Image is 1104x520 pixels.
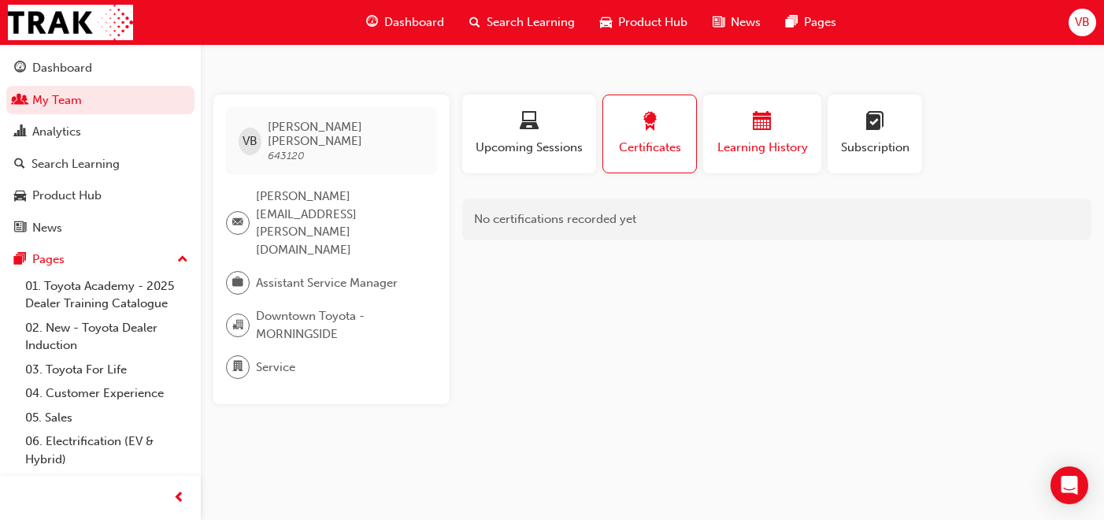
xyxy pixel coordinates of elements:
[268,120,424,148] span: [PERSON_NAME] [PERSON_NAME]
[232,213,243,233] span: email-icon
[6,54,194,83] a: Dashboard
[715,139,809,157] span: Learning History
[32,59,92,77] div: Dashboard
[6,50,194,245] button: DashboardMy TeamAnalyticsSearch LearningProduct HubNews
[32,251,65,269] div: Pages
[14,158,25,172] span: search-icon
[173,488,185,508] span: prev-icon
[457,6,587,39] a: search-iconSearch Learning
[786,13,798,32] span: pages-icon
[366,13,378,32] span: guage-icon
[14,253,26,267] span: pages-icon
[256,274,398,292] span: Assistant Service Manager
[640,112,659,133] span: award-icon
[384,13,444,32] span: Dashboard
[14,94,26,108] span: people-icon
[14,61,26,76] span: guage-icon
[31,155,120,173] div: Search Learning
[256,188,424,258] span: [PERSON_NAME][EMAIL_ADDRESS][PERSON_NAME][DOMAIN_NAME]
[753,112,772,133] span: calendar-icon
[1075,13,1090,32] span: VB
[19,316,194,358] a: 02. New - Toyota Dealer Induction
[1069,9,1096,36] button: VB
[232,315,243,336] span: organisation-icon
[268,149,305,162] span: 643120
[19,406,194,430] a: 05. Sales
[232,273,243,293] span: briefcase-icon
[587,6,700,39] a: car-iconProduct Hub
[602,95,697,173] button: Certificates
[14,221,26,236] span: news-icon
[19,358,194,382] a: 03. Toyota For Life
[354,6,457,39] a: guage-iconDashboard
[865,112,884,133] span: learningplan-icon
[232,357,243,377] span: department-icon
[32,187,102,205] div: Product Hub
[520,112,539,133] span: laptop-icon
[6,86,194,115] a: My Team
[474,139,584,157] span: Upcoming Sessions
[8,5,133,40] img: Trak
[256,307,424,343] span: Downtown Toyota - MORNINGSIDE
[6,150,194,179] a: Search Learning
[615,139,684,157] span: Certificates
[713,13,724,32] span: news-icon
[618,13,687,32] span: Product Hub
[600,13,612,32] span: car-icon
[6,245,194,274] button: Pages
[828,95,922,173] button: Subscription
[469,13,480,32] span: search-icon
[462,95,596,173] button: Upcoming Sessions
[32,219,62,237] div: News
[773,6,849,39] a: pages-iconPages
[839,139,910,157] span: Subscription
[6,181,194,210] a: Product Hub
[243,132,257,150] span: VB
[6,117,194,147] a: Analytics
[19,381,194,406] a: 04. Customer Experience
[804,13,836,32] span: Pages
[19,274,194,316] a: 01. Toyota Academy - 2025 Dealer Training Catalogue
[19,471,194,496] a: 07. Parts21 Certification
[487,13,575,32] span: Search Learning
[1050,466,1088,504] div: Open Intercom Messenger
[19,429,194,471] a: 06. Electrification (EV & Hybrid)
[177,250,188,270] span: up-icon
[731,13,761,32] span: News
[14,125,26,139] span: chart-icon
[14,189,26,203] span: car-icon
[32,123,81,141] div: Analytics
[703,95,821,173] button: Learning History
[6,214,194,243] a: News
[700,6,773,39] a: news-iconNews
[256,358,295,377] span: Service
[462,199,1091,240] div: No certifications recorded yet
